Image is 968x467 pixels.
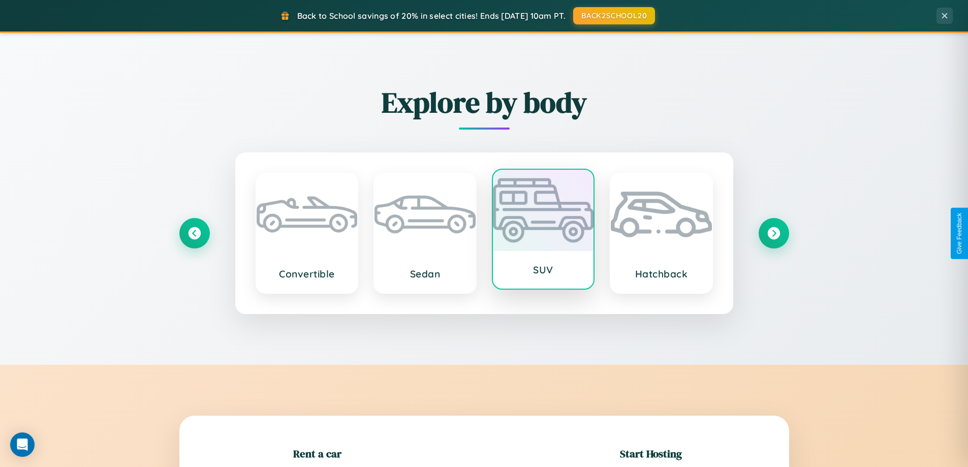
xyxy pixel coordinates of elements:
[297,11,566,21] span: Back to School savings of 20% in select cities! Ends [DATE] 10am PT.
[293,446,341,461] h2: Rent a car
[621,268,702,280] h3: Hatchback
[503,264,584,276] h3: SUV
[956,213,963,254] div: Give Feedback
[385,268,465,280] h3: Sedan
[620,446,682,461] h2: Start Hosting
[573,7,655,24] button: BACK2SCHOOL20
[10,432,35,457] div: Open Intercom Messenger
[179,83,789,122] h2: Explore by body
[267,268,348,280] h3: Convertible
